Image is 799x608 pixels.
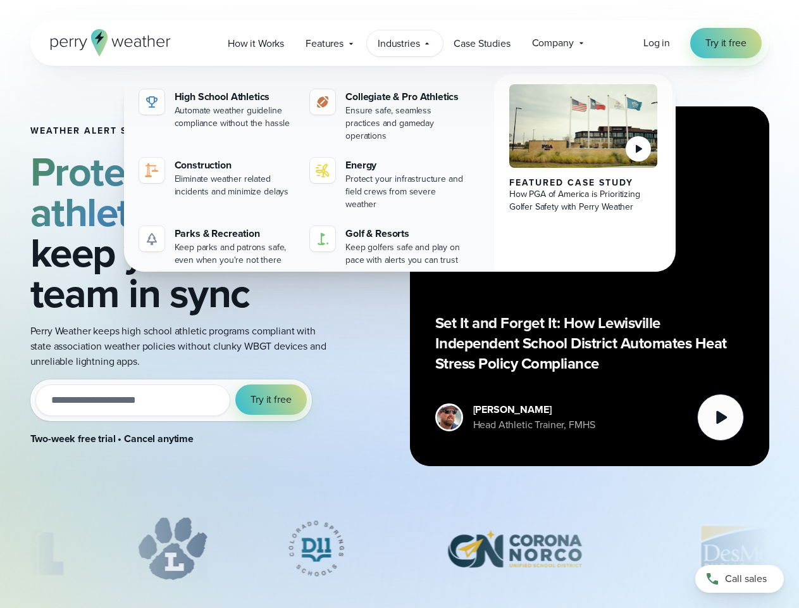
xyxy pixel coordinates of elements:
[315,231,330,246] img: golf-iconV2.svg
[144,163,159,178] img: noun-crane-7630938-1@2x.svg
[435,313,744,374] p: Set It and Forget It: How Lewisville Independent School District Automates Heat Stress Policy Com...
[30,517,769,586] div: slideshow
[30,126,326,136] h1: Weather Alert System for High School Athletics
[509,84,658,168] img: PGA of America, Frisco Campus
[315,163,330,178] img: energy-icon@2x-1.svg
[251,392,291,407] span: Try it free
[30,151,326,313] h2: and keep your team in sync
[443,30,521,56] a: Case Studies
[175,158,295,173] div: Construction
[134,153,300,203] a: Construction Eliminate weather related incidents and minimize delays
[705,35,746,51] span: Try it free
[175,104,295,130] div: Automate weather guideline compliance without the hassle
[690,28,761,58] a: Try it free
[345,173,466,211] div: Protect your infrastructure and field crews from severe weather
[345,104,466,142] div: Ensure safe, seamless practices and gameday operations
[424,517,604,580] img: Corona-Norco-Unified-School-District.svg
[378,36,419,51] span: Industries
[175,89,295,104] div: High School Athletics
[695,565,784,593] a: Call sales
[134,221,300,272] a: Parks & Recreation Keep parks and patrons safe, even when you're not there
[305,84,471,148] a: Collegiate & Pro Athletics Ensure safe, seamless practices and gameday operations
[643,35,670,51] a: Log in
[509,188,658,213] div: How PGA of America is Prioritizing Golfer Safety with Perry Weather
[424,517,604,580] div: 4 of 12
[643,35,670,50] span: Log in
[175,173,295,198] div: Eliminate weather related incidents and minimize delays
[437,405,461,429] img: cody-henschke-headshot
[473,417,595,433] div: Head Athletic Trainer, FMHS
[725,571,767,586] span: Call sales
[473,402,595,417] div: [PERSON_NAME]
[134,84,300,135] a: High School Athletics Automate weather guideline compliance without the hassle
[228,36,284,51] span: How it Works
[144,94,159,110] img: highschool-icon.svg
[345,226,466,241] div: Golf & Resorts
[144,231,159,246] img: parks-icon-grey.svg
[217,30,295,56] a: How it Works
[305,221,471,272] a: Golf & Resorts Keep golfers safe and play on pace with alerts you can trust
[454,36,510,51] span: Case Studies
[30,142,300,242] strong: Protect student athletes
[175,241,295,267] div: Keep parks and patrons safe, even when you're not there
[30,431,194,446] strong: Two-week free trial • Cancel anytime
[268,517,364,580] div: 3 of 12
[315,94,330,110] img: proathletics-icon@2x-1.svg
[137,517,207,580] div: 2 of 12
[268,517,364,580] img: Colorado-Springs-School-District.svg
[30,324,326,369] p: Perry Weather keeps high school athletic programs compliant with state association weather polici...
[235,384,306,415] button: Try it free
[494,74,673,282] a: PGA of America, Frisco Campus Featured Case Study How PGA of America is Prioritizing Golfer Safet...
[305,153,471,216] a: Energy Protect your infrastructure and field crews from severe weather
[509,178,658,188] div: Featured Case Study
[345,241,466,267] div: Keep golfers safe and play on pace with alerts you can trust
[306,36,344,51] span: Features
[345,158,466,173] div: Energy
[345,89,466,104] div: Collegiate & Pro Athletics
[175,226,295,241] div: Parks & Recreation
[532,35,574,51] span: Company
